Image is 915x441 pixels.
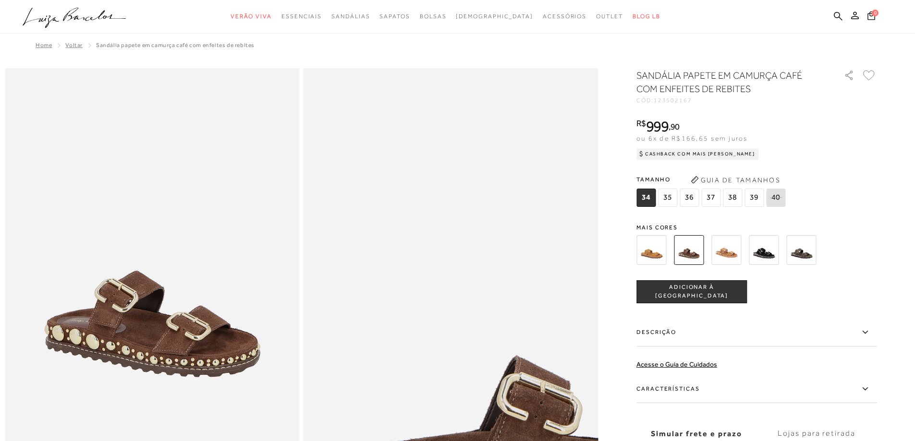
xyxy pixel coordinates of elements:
[281,8,322,25] a: noSubCategoriesText
[766,189,785,207] span: 40
[36,42,52,48] a: Home
[331,13,370,20] span: Sandálias
[543,8,586,25] a: noSubCategoriesText
[633,13,660,20] span: BLOG LB
[872,10,878,16] span: 0
[331,8,370,25] a: noSubCategoriesText
[786,235,816,265] img: SANDÁLIA PAPETE EM CAMURÇA VERDE TOMILHO COM ENFEITES DE REBITES
[636,148,759,160] div: Cashback com Mais [PERSON_NAME]
[636,235,666,265] img: SANDÁLIA PAPETE EM CAMURÇA AMARELO AÇAFRÃO COM ENFEITES DE REBITES
[231,13,272,20] span: Verão Viva
[701,189,720,207] span: 37
[646,118,669,135] span: 999
[231,8,272,25] a: noSubCategoriesText
[636,97,829,103] div: CÓD:
[744,189,764,207] span: 39
[596,13,623,20] span: Outlet
[420,13,447,20] span: Bolsas
[420,8,447,25] a: noSubCategoriesText
[711,235,741,265] img: SANDÁLIA PAPETE EM CAMURÇA CARAMELO COM ENFEITES DE REBITES
[654,97,692,104] span: 123502167
[636,375,877,403] label: Características
[596,8,623,25] a: noSubCategoriesText
[680,189,699,207] span: 36
[456,8,533,25] a: noSubCategoriesText
[865,11,878,24] button: 0
[379,13,410,20] span: Sapatos
[636,225,877,230] span: Mais cores
[674,235,704,265] img: SANDÁLIA PAPETE EM CAMURÇA CAFÉ COM ENFEITES DE REBITES
[658,189,677,207] span: 35
[636,189,656,207] span: 34
[636,172,788,187] span: Tamanho
[669,122,680,131] i: ,
[636,119,646,128] i: R$
[456,13,533,20] span: [DEMOGRAPHIC_DATA]
[636,319,877,346] label: Descrição
[96,42,255,48] span: SANDÁLIA PAPETE EM CAMURÇA CAFÉ COM ENFEITES DE REBITES
[723,189,742,207] span: 38
[65,42,83,48] a: Voltar
[671,121,680,131] span: 90
[636,280,747,303] button: ADICIONAR À [GEOGRAPHIC_DATA]
[636,360,717,368] a: Acesse o Guia de Cuidados
[636,69,817,95] h1: SANDÁLIA PAPETE EM CAMURÇA CAFÉ COM ENFEITES DE REBITES
[637,283,746,300] span: ADICIONAR À [GEOGRAPHIC_DATA]
[636,134,747,142] span: ou 6x de R$166,65 sem juros
[543,13,586,20] span: Acessórios
[749,235,779,265] img: SANDÁLIA PAPETE EM CAMURÇA PRETA COM ENFEITES DE REBITES
[633,8,660,25] a: BLOG LB
[281,13,322,20] span: Essenciais
[379,8,410,25] a: noSubCategoriesText
[687,172,783,188] button: Guia de Tamanhos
